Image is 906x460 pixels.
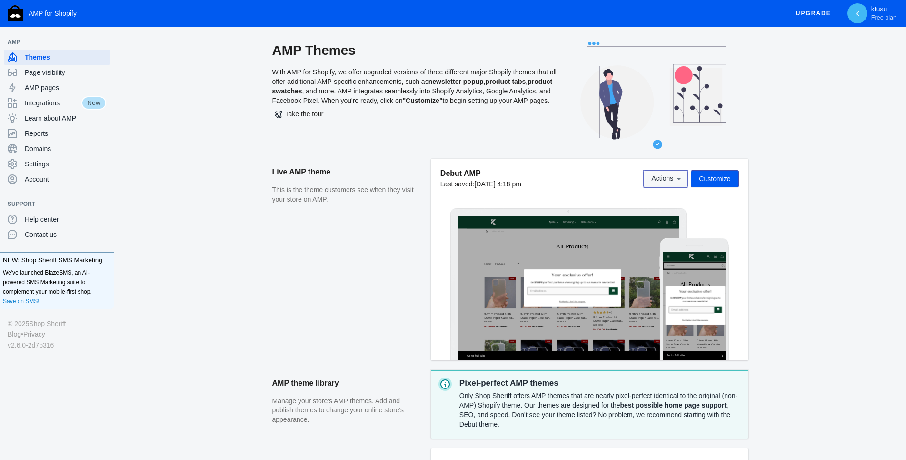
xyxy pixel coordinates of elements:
[272,42,558,159] div: With AMP for Shopify, we offer upgraded versions of three different major Shopify themes that all...
[29,318,66,329] a: Shop Sheriff
[272,159,421,185] h2: Live AMP theme
[25,129,106,138] span: Reports
[8,5,23,21] img: Shop Sheriff Logo
[151,162,174,182] button: subscribe
[272,105,326,123] button: Take the tour
[25,144,106,153] span: Domains
[4,141,110,156] a: Domains
[272,42,558,59] h2: AMP Themes
[402,97,442,104] b: "Customize"
[4,50,110,65] a: Themes
[651,175,673,183] span: Actions
[23,329,45,339] a: Privacy
[853,9,862,18] span: k
[8,340,106,350] div: v2.6.0-2d7b316
[871,5,896,21] p: ktusu
[17,133,174,153] p: Get your first purchase when signing up to our awesome newsletter!
[4,111,110,126] a: Learn about AMP
[25,52,106,62] span: Themes
[204,212,445,234] input: Email
[225,193,249,201] strong: 5% OFF
[3,296,40,306] a: Save on SMS!
[25,68,106,77] span: Page visibility
[272,397,421,425] p: Manage your store's AMP themes. Add and publish themes to change your online store's appearance.
[17,199,174,207] div: No thanks, I don't like coupons.
[25,83,106,92] span: AMP pages
[428,78,484,85] b: newsletter popup
[4,95,110,111] a: IntegrationsNew
[25,215,106,224] span: Help center
[275,110,324,118] span: Take the tour
[25,98,81,108] span: Integrations
[4,65,110,80] a: Page visibility
[17,113,174,124] h3: Your exclusive offer!
[8,329,106,339] div: •
[97,40,112,44] button: Add a sales channel
[81,96,106,110] span: New
[796,5,831,22] span: Upgrade
[444,212,470,234] button: subscribe
[272,370,421,397] h2: AMP theme library
[788,5,839,22] button: Upgrade
[25,174,106,184] span: Account
[474,180,521,188] span: [DATE] 4:18 pm
[459,389,741,431] div: Only Shop Sheriff offers AMP themes that are nearly pixel-perfect identical to the original (non-...
[25,159,106,169] span: Settings
[8,318,106,329] div: © 2025
[485,78,526,85] b: product tabs
[272,185,421,204] p: This is the theme customers see when they visit your store on AMP.
[691,170,738,187] button: Customize
[620,401,727,409] strong: best possible home page support
[25,230,106,239] span: Contact us
[25,113,106,123] span: Learn about AMP
[4,156,110,172] a: Settings
[29,10,77,17] span: AMP for Shopify
[213,168,460,183] h3: Your exclusive offer!
[8,329,21,339] a: Blog
[699,175,730,183] span: Customize
[440,179,521,189] div: Last saved:
[4,172,110,187] a: Account
[643,170,688,187] button: Actions
[871,14,896,21] span: Free plan
[17,162,151,182] input: Email
[858,412,895,449] iframe: Drift Widget Chat Controller
[32,133,55,142] strong: 5% OFF
[213,192,460,203] p: Get your first purchase when signing up to our awesome newsletter!
[4,80,110,95] a: AMP pages
[8,199,97,209] span: Support
[459,378,741,389] p: Pixel-perfect AMP themes
[97,202,112,206] button: Add a sales channel
[4,227,110,242] a: Contact us
[440,168,521,178] h5: Debut AMP
[204,251,470,259] div: No thanks, I don't like coupons.
[4,126,110,141] a: Reports
[8,37,97,47] span: AMP
[659,238,729,360] img: Mobile frame
[450,208,687,360] img: Laptop frame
